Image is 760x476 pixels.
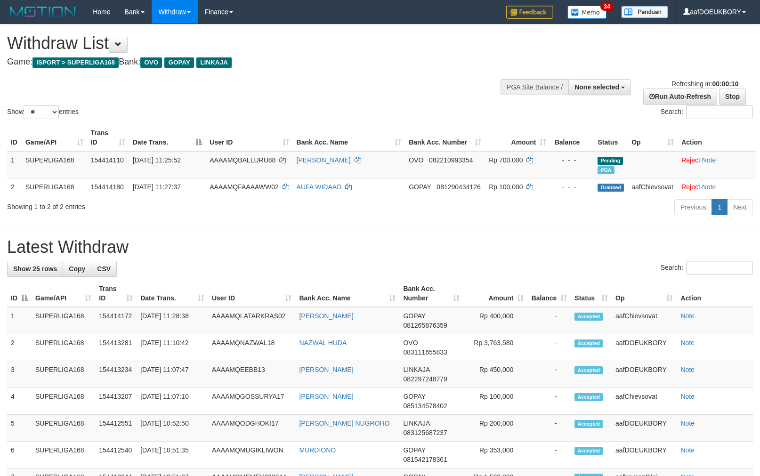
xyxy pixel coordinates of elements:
[7,105,79,119] label: Show entries
[293,124,405,151] th: Bank Acc. Name: activate to sort column ascending
[295,280,399,307] th: Bank Acc. Name: activate to sort column ascending
[7,307,32,334] td: 1
[140,57,162,68] span: OVO
[527,361,571,388] td: -
[299,393,353,400] a: [PERSON_NAME]
[612,307,677,334] td: aafChievsovat
[7,334,32,361] td: 2
[628,124,678,151] th: Op: activate to sort column ascending
[97,265,111,273] span: CSV
[95,334,137,361] td: 154413281
[489,183,523,191] span: Rp 100.000
[463,388,528,415] td: Rp 100,000
[527,280,571,307] th: Balance: activate to sort column ascending
[671,80,738,88] span: Refreshing in:
[403,456,447,463] span: Copy 081542178361 to clipboard
[399,280,463,307] th: Bank Acc. Number: activate to sort column ascending
[574,366,603,374] span: Accepted
[574,393,603,401] span: Accepted
[612,442,677,468] td: aafDOEUKBORY
[133,156,181,164] span: [DATE] 11:25:52
[680,339,695,347] a: Note
[574,447,603,455] span: Accepted
[681,183,700,191] a: Reject
[702,156,716,164] a: Note
[32,415,95,442] td: SUPERLIGA168
[95,415,137,442] td: 154412551
[437,183,480,191] span: Copy 081290434126 to clipboard
[95,307,137,334] td: 154414172
[594,124,628,151] th: Status
[661,261,753,275] label: Search:
[409,156,423,164] span: OVO
[7,415,32,442] td: 5
[7,261,63,277] a: Show 25 rows
[32,307,95,334] td: SUPERLIGA168
[719,89,746,105] a: Stop
[598,157,623,165] span: Pending
[87,124,129,151] th: Trans ID: activate to sort column ascending
[612,415,677,442] td: aafDOEUKBORY
[63,261,91,277] a: Copy
[678,178,756,195] td: ·
[7,151,22,178] td: 1
[403,402,447,410] span: Copy 085134578402 to clipboard
[409,183,431,191] span: GOPAY
[32,57,119,68] span: ISPORT > SUPERLIGA168
[463,307,528,334] td: Rp 400,000
[403,366,429,373] span: LINKAJA
[95,388,137,415] td: 154413207
[7,238,753,257] h1: Latest Withdraw
[463,415,528,442] td: Rp 200,000
[677,280,753,307] th: Action
[403,348,447,356] span: Copy 083111655833 to clipboard
[7,280,32,307] th: ID: activate to sort column descending
[661,105,753,119] label: Search:
[91,261,117,277] a: CSV
[686,261,753,275] input: Search:
[485,124,550,151] th: Amount: activate to sort column ascending
[7,388,32,415] td: 4
[32,280,95,307] th: Game/API: activate to sort column ascending
[598,166,614,174] span: Marked by aafsoycanthlai
[208,415,295,442] td: AAAAMQODGHOKI17
[680,366,695,373] a: Note
[600,2,613,11] span: 34
[702,183,716,191] a: Note
[13,265,57,273] span: Show 25 rows
[299,366,353,373] a: [PERSON_NAME]
[137,307,208,334] td: [DATE] 11:28:38
[712,80,738,88] strong: 00:00:10
[403,375,447,383] span: Copy 082297248779 to clipboard
[680,420,695,427] a: Note
[643,89,717,105] a: Run Auto-Refresh
[527,388,571,415] td: -
[210,156,275,164] span: AAAAMQBALLURU88
[7,361,32,388] td: 3
[403,429,447,436] span: Copy 083125687237 to clipboard
[297,156,351,164] a: [PERSON_NAME]
[463,361,528,388] td: Rp 450,000
[568,79,631,95] button: None selected
[164,57,194,68] span: GOPAY
[299,312,353,320] a: [PERSON_NAME]
[403,420,429,427] span: LINKAJA
[501,79,568,95] div: PGA Site Balance /
[32,388,95,415] td: SUPERLIGA168
[403,446,425,454] span: GOPAY
[299,420,389,427] a: [PERSON_NAME] NUGROHO
[32,361,95,388] td: SUPERLIGA168
[681,156,700,164] a: Reject
[527,415,571,442] td: -
[7,198,310,211] div: Showing 1 to 2 of 2 entries
[297,183,342,191] a: AUFA WIDAAD
[429,156,473,164] span: Copy 082210993354 to clipboard
[137,388,208,415] td: [DATE] 11:07:10
[7,124,22,151] th: ID
[137,361,208,388] td: [DATE] 11:07:47
[621,6,668,18] img: panduan.png
[554,155,590,165] div: - - -
[612,388,677,415] td: aafChievsovat
[686,105,753,119] input: Search:
[196,57,232,68] span: LINKAJA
